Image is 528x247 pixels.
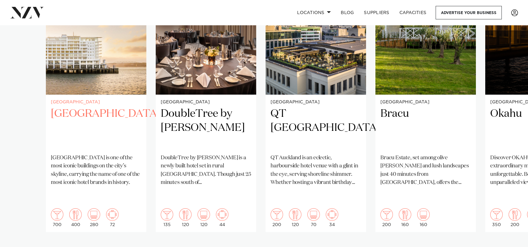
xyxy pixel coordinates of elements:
div: 160 [399,208,411,227]
div: 280 [88,208,100,227]
img: theatre.png [417,208,430,221]
div: 200 [380,208,393,227]
div: 120 [289,208,301,227]
img: theatre.png [198,208,210,221]
img: cocktail.png [490,208,503,221]
div: 70 [307,208,320,227]
div: 72 [106,208,119,227]
h2: DoubleTree by [PERSON_NAME] [161,107,251,149]
img: nzv-logo.png [10,7,44,18]
div: 120 [179,208,192,227]
p: Bracu Estate, set among olive [PERSON_NAME] and lush landscapes just 40 minutes from [GEOGRAPHIC_... [380,154,471,187]
div: 160 [417,208,430,227]
div: 34 [326,208,338,227]
img: dining.png [289,208,301,221]
img: theatre.png [307,208,320,221]
img: cocktail.png [271,208,283,221]
h2: Bracu [380,107,471,149]
a: Advertise your business [436,6,502,19]
div: 135 [161,208,173,227]
img: cocktail.png [51,208,63,221]
a: BLOG [336,6,359,19]
div: 350 [490,208,503,227]
p: [GEOGRAPHIC_DATA] is one of the most iconic buildings on the city’s skyline, carrying the name of... [51,154,141,187]
img: dining.png [179,208,192,221]
small: [GEOGRAPHIC_DATA] [51,100,141,105]
img: dining.png [69,208,82,221]
div: 200 [509,208,521,227]
img: cocktail.png [380,208,393,221]
small: [GEOGRAPHIC_DATA] [380,100,471,105]
img: theatre.png [88,208,100,221]
small: [GEOGRAPHIC_DATA] [161,100,251,105]
div: 400 [69,208,82,227]
img: meeting.png [216,208,228,221]
a: SUPPLIERS [359,6,394,19]
img: cocktail.png [161,208,173,221]
div: 700 [51,208,63,227]
a: Locations [292,6,336,19]
p: DoubleTree by [PERSON_NAME] is a newly built hotel set in rural [GEOGRAPHIC_DATA]. Though just 25... [161,154,251,187]
div: 200 [271,208,283,227]
div: 44 [216,208,228,227]
p: QT Auckland is an eclectic, harbourside hotel venue with a glint in the eye, serving shoreline sh... [271,154,361,187]
div: 120 [198,208,210,227]
a: Capacities [394,6,432,19]
h2: QT [GEOGRAPHIC_DATA] [271,107,361,149]
small: [GEOGRAPHIC_DATA] [271,100,361,105]
img: dining.png [509,208,521,221]
h2: [GEOGRAPHIC_DATA] [51,107,141,149]
img: meeting.png [106,208,119,221]
img: meeting.png [326,208,338,221]
img: dining.png [399,208,411,221]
